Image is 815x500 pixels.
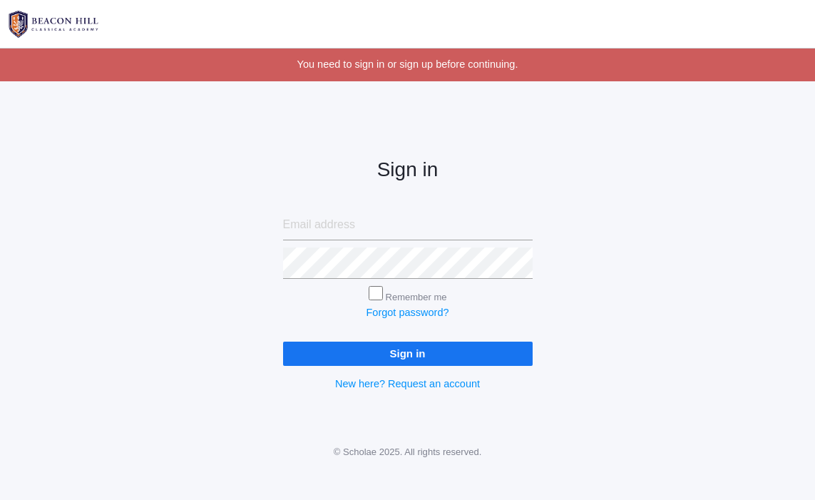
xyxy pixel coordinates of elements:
[335,378,480,389] a: New here? Request an account
[283,210,533,241] input: Email address
[283,159,533,181] h2: Sign in
[386,292,447,302] label: Remember me
[366,307,448,318] a: Forgot password?
[283,342,533,365] input: Sign in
